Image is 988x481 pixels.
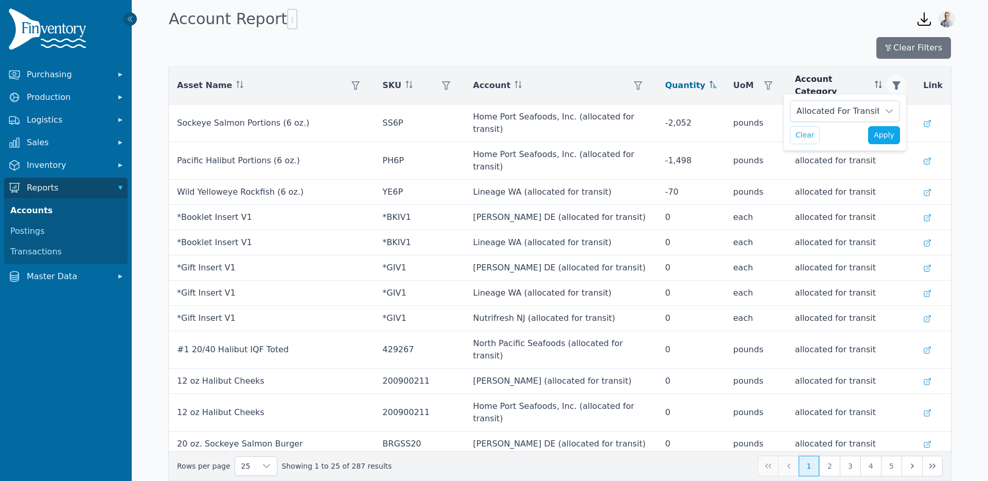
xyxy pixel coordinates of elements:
[374,180,465,205] td: YE6P
[787,432,915,457] td: allocated for transit
[733,79,754,92] span: UoM
[725,230,787,255] td: each
[657,105,725,142] td: -2,052
[790,126,820,144] button: Clear
[169,369,374,394] td: 12 oz Halibut Cheeks
[374,369,465,394] td: 200900211
[902,456,922,476] button: Next Page
[787,306,915,331] td: allocated for transit
[374,142,465,180] td: PH6P
[169,180,374,205] td: Wild Yelloweye Rockfish (6 oz.)
[923,79,943,92] span: Link
[874,130,894,141] span: Apply
[881,456,902,476] button: Page 5
[374,105,465,142] td: SS6P
[465,142,657,180] td: Home Port Seafoods, Inc. (allocated for transit)
[465,306,657,331] td: Nutrifresh NJ (allocated for transit)
[799,456,819,476] button: Page 1
[6,221,126,242] a: Postings
[4,132,128,153] button: Sales
[657,306,725,331] td: 0
[787,369,915,394] td: allocated for transit
[787,331,915,369] td: allocated for transit
[787,255,915,281] td: allocated for transit
[4,155,128,176] button: Inventory
[725,394,787,432] td: pounds
[657,369,725,394] td: 0
[725,306,787,331] td: each
[281,461,392,471] span: Showing 1 to 25 of 287 results
[27,270,109,283] span: Master Data
[922,456,943,476] button: Last Page
[787,230,915,255] td: allocated for transit
[725,105,787,142] td: pounds
[6,200,126,221] a: Accounts
[4,110,128,130] button: Logistics
[374,331,465,369] td: 429267
[657,230,725,255] td: 0
[657,142,725,180] td: -1,498
[939,11,955,27] img: Joshua Benton
[473,79,510,92] span: Account
[27,68,109,81] span: Purchasing
[374,281,465,306] td: *GIV1
[665,79,705,92] span: Quantity
[465,394,657,432] td: Home Port Seafoods, Inc. (allocated for transit)
[27,136,109,149] span: Sales
[657,281,725,306] td: 0
[876,37,951,59] button: Clear Filters
[27,159,109,171] span: Inventory
[657,394,725,432] td: 0
[465,432,657,457] td: [PERSON_NAME] DE (allocated for transit)
[725,142,787,180] td: pounds
[382,79,401,92] span: SKU
[169,142,374,180] td: Pacific Halibut Portions (6 oz.)
[725,432,787,457] td: pounds
[169,9,297,29] h1: Account Report
[465,105,657,142] td: Home Port Seafoods, Inc. (allocated for transit)
[725,281,787,306] td: each
[725,180,787,205] td: pounds
[177,79,232,92] span: Asset Name
[6,242,126,262] a: Transactions
[725,205,787,230] td: each
[465,331,657,369] td: North Pacific Seafoods (allocated for transit)
[374,394,465,432] td: 200900211
[860,456,881,476] button: Page 4
[465,281,657,306] td: Lineage WA (allocated for transit)
[465,180,657,205] td: Lineage WA (allocated for transit)
[169,432,374,457] td: 20 oz. Sockeye Salmon Burger
[790,101,879,122] div: Allocated For Transit
[787,394,915,432] td: allocated for transit
[4,64,128,85] button: Purchasing
[465,255,657,281] td: [PERSON_NAME] DE (allocated for transit)
[787,205,915,230] td: allocated for transit
[657,205,725,230] td: 0
[169,205,374,230] td: *Booklet Insert V1
[169,255,374,281] td: *Gift Insert V1
[374,205,465,230] td: *BKIV1
[465,230,657,255] td: Lineage WA (allocated for transit)
[8,8,91,54] img: Finventory
[465,369,657,394] td: [PERSON_NAME] (allocated for transit)
[465,205,657,230] td: [PERSON_NAME] DE (allocated for transit)
[787,180,915,205] td: allocated for transit
[725,255,787,281] td: each
[657,180,725,205] td: -70
[725,331,787,369] td: pounds
[787,142,915,180] td: allocated for transit
[4,266,128,287] button: Master Data
[27,182,109,194] span: Reports
[868,126,900,144] button: Apply
[27,91,109,104] span: Production
[787,281,915,306] td: allocated for transit
[657,331,725,369] td: 0
[4,178,128,198] button: Reports
[374,255,465,281] td: *GIV1
[840,456,860,476] button: Page 3
[169,105,374,142] td: Sockeye Salmon Portions (6 oz.)
[657,255,725,281] td: 0
[169,331,374,369] td: #1 20/40 Halibut IQF Toted
[169,281,374,306] td: *Gift Insert V1
[169,394,374,432] td: 12 oz Halibut Cheeks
